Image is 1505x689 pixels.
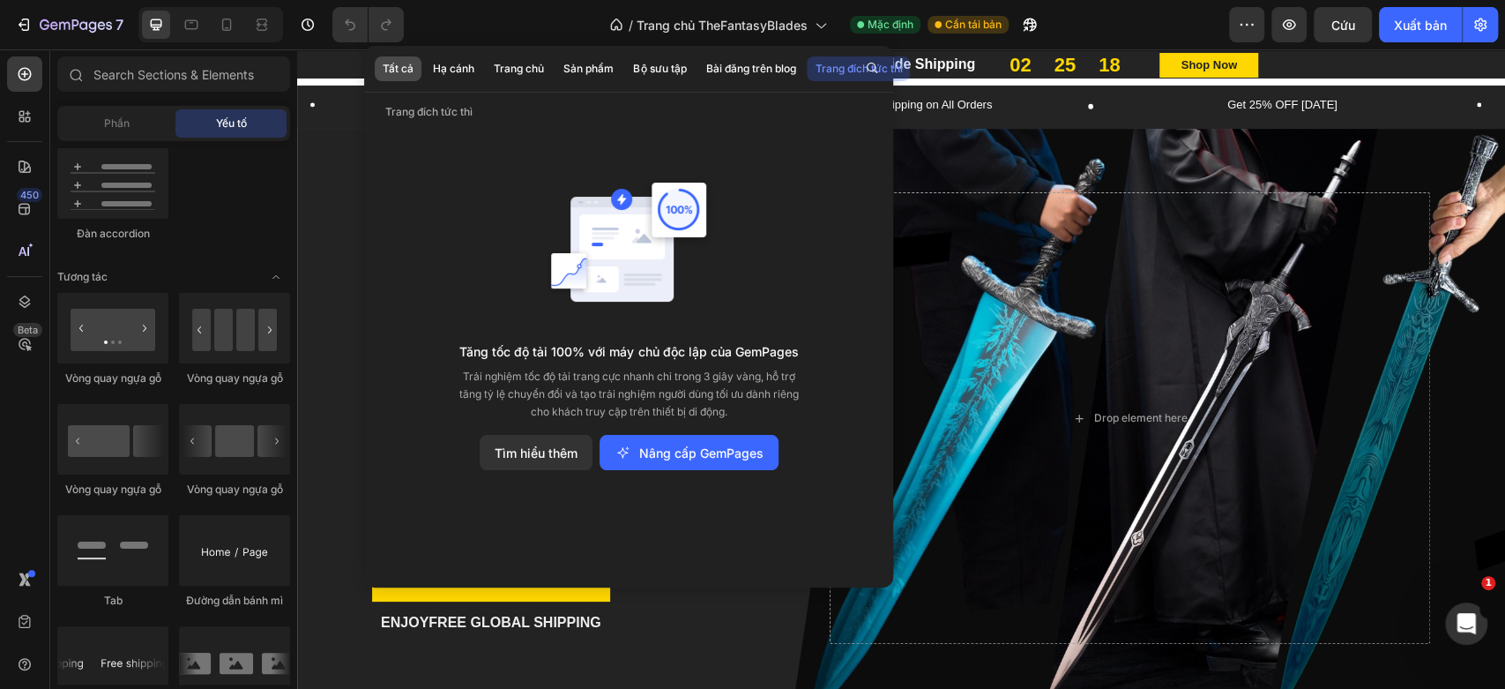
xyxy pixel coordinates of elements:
[807,56,910,81] button: Trang đích tức thì
[262,263,290,291] span: Mở
[563,62,614,75] font: Sản phẩm
[945,18,1002,31] font: Cần tái bản
[862,4,961,28] button: Shop Now
[459,344,798,359] font: Tăng tốc độ tải 100% với máy chủ độc lập của GemPages
[697,56,803,81] button: Bài đăng trên blog
[375,56,421,81] button: Tất cả
[815,62,902,75] font: Trang đích tức thì
[187,371,283,385] font: Vòng quay ngựa gỗ
[383,62,414,75] font: Tất cả
[1394,18,1447,33] font: Xuất bản
[756,4,778,27] div: 25
[186,594,283,607] font: Đường dẫn bánh mì
[1445,603,1487,645] iframe: Trò chuyện trực tiếp qua Intercom
[57,56,290,92] input: Search Sections & Elements
[796,362,890,376] div: Drop element here
[883,7,940,25] div: Shop Now
[65,371,161,385] font: Vòng quay ngựa gỗ
[639,446,764,461] font: Nâng cấp GemPages
[1485,577,1492,588] font: 1
[18,324,38,336] font: Beta
[407,4,680,26] h2: + Free Worldwide Shipping
[633,62,686,75] font: Bộ sưu tập
[637,18,808,33] font: Trang chủ TheFantasyBlades
[1331,18,1355,33] font: Cứu
[332,7,404,42] div: Hoàn tác/Làm lại
[214,4,385,26] h2: ⚔️ Limited-Time Offer
[20,189,39,201] font: 450
[1379,7,1462,42] button: Xuất bản
[480,435,592,470] button: Tìm hiểu thêm
[216,116,247,130] font: Yếu tố
[705,62,795,75] font: Bài đăng trên blog
[104,116,130,130] font: Phần
[65,483,161,496] font: Vòng quay ngựa gỗ
[433,62,474,75] font: Hạ cánh
[712,4,734,27] div: 02
[187,483,283,496] font: Vòng quay ngựa gỗ
[495,446,577,461] font: Tìm hiểu thêm
[486,56,552,81] button: Trang chủ
[629,18,633,33] font: /
[7,7,131,42] button: 7
[77,227,150,240] font: Đàn accordion
[385,105,473,118] font: Trang đích tức thì
[425,56,482,81] button: Hạ cánh
[115,16,123,34] font: 7
[494,62,544,75] font: Trang chủ
[57,270,108,283] font: Tương tác
[600,435,779,470] button: Nâng cấp GemPages
[104,594,123,607] font: Tab
[868,18,913,31] font: Mặc định
[459,370,798,418] font: Trải nghiệm tốc độ tải trang cực nhanh chỉ trong 3 giây vàng, hỗ trợ tăng tỷ lệ chuyển đổi và tạo...
[625,56,694,81] button: Bộ sưu tập
[801,4,823,27] div: 18
[297,49,1505,689] iframe: Khu vực thiết kế
[1314,7,1372,42] button: Cứu
[409,7,497,22] span: Get 25% OFF
[555,56,622,81] button: Sản phẩm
